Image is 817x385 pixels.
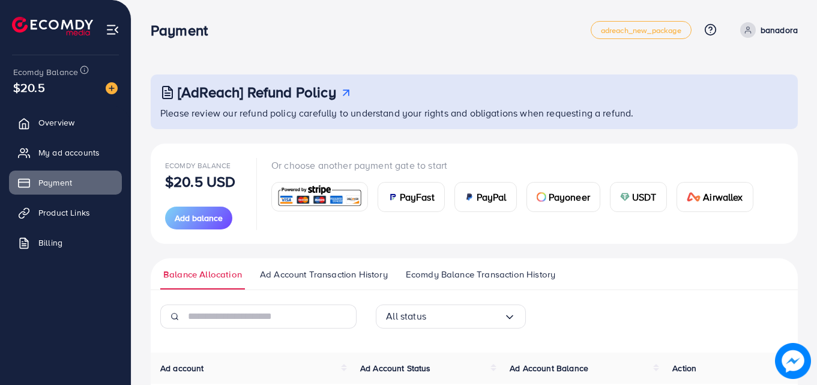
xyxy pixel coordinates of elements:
span: Ecomdy Balance [165,160,231,171]
img: logo [12,17,93,35]
span: Payoneer [549,190,590,204]
img: image [106,82,118,94]
span: Balance Allocation [163,268,242,281]
span: Billing [38,237,62,249]
a: Overview [9,111,122,135]
img: card [620,192,630,202]
img: card [537,192,546,202]
span: Ad Account Transaction History [260,268,388,281]
span: PayPal [477,190,507,204]
span: Add balance [175,212,223,224]
a: adreach_new_package [591,21,692,39]
span: Ecomdy Balance Transaction History [406,268,555,281]
img: card [687,192,701,202]
span: USDT [632,190,657,204]
a: card [271,182,368,211]
a: Billing [9,231,122,255]
span: My ad accounts [38,147,100,159]
a: cardPayoneer [526,182,600,212]
p: Please review our refund policy carefully to understand your rights and obligations when requesti... [160,106,791,120]
a: banadora [735,22,798,38]
a: cardAirwallex [677,182,753,212]
img: card [465,192,474,202]
span: Ad Account Balance [510,362,588,374]
span: Airwallex [703,190,743,204]
p: $20.5 USD [165,174,235,189]
a: cardPayPal [454,182,517,212]
a: cardPayFast [378,182,445,212]
button: Add balance [165,207,232,229]
span: All status [386,307,426,326]
h3: Payment [151,22,217,39]
input: Search for option [426,307,504,326]
span: Ad account [160,362,204,374]
span: PayFast [400,190,435,204]
a: Product Links [9,201,122,225]
p: banadora [761,23,798,37]
img: menu [106,23,119,37]
span: Product Links [38,207,90,219]
img: image [776,344,810,378]
span: Action [672,362,696,374]
span: adreach_new_package [601,26,681,34]
span: Payment [38,177,72,189]
span: Ecomdy Balance [13,66,78,78]
a: cardUSDT [610,182,667,212]
a: My ad accounts [9,141,122,165]
a: Payment [9,171,122,195]
span: $20.5 [13,79,45,96]
span: Ad Account Status [360,362,431,374]
img: card [276,184,364,210]
div: Search for option [376,305,526,329]
img: card [388,192,397,202]
h3: [AdReach] Refund Policy [178,83,336,101]
span: Overview [38,117,74,129]
p: Or choose another payment gate to start [271,158,763,172]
